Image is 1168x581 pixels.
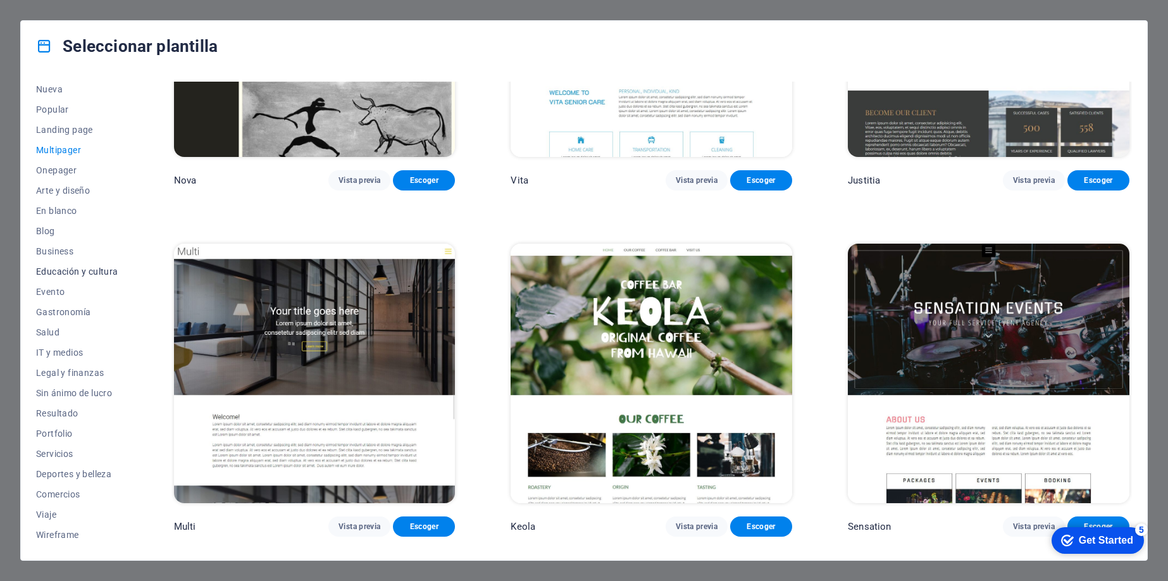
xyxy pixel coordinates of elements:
span: Portfolio [36,428,118,439]
span: IT y medios [36,347,118,358]
button: Nueva [36,79,118,99]
button: Business [36,241,118,261]
button: Multipager [36,140,118,160]
span: Popular [36,104,118,115]
button: Landing page [36,120,118,140]
span: Nueva [36,84,118,94]
button: Escoger [393,516,455,537]
span: Vista previa [1013,175,1055,185]
button: Deportes y belleza [36,464,118,484]
button: IT y medios [36,342,118,363]
button: En blanco [36,201,118,221]
span: Deportes y belleza [36,469,118,479]
span: Escoger [740,175,782,185]
button: Escoger [393,170,455,191]
img: Sensation [848,244,1129,503]
span: Evento [36,287,118,297]
div: Get Started 5 items remaining, 0% complete [10,6,103,33]
h4: Seleccionar plantilla [36,36,218,56]
span: Gastronomía [36,307,118,317]
span: Multipager [36,145,118,155]
p: Vita [511,174,528,187]
button: Arte y diseño [36,180,118,201]
button: Vista previa [666,516,728,537]
span: En blanco [36,206,118,216]
button: Vista previa [1003,170,1065,191]
button: Vista previa [666,170,728,191]
span: Resultado [36,408,118,418]
button: Educación y cultura [36,261,118,282]
p: Nova [174,174,197,187]
button: Portfolio [36,423,118,444]
button: Wireframe [36,525,118,545]
p: Sensation [848,520,891,533]
span: Comercios [36,489,118,499]
button: Comercios [36,484,118,504]
p: Justitia [848,174,880,187]
span: Vista previa [339,175,380,185]
button: Vista previa [1003,516,1065,537]
button: Legal y finanzas [36,363,118,383]
span: Wireframe [36,530,118,540]
p: Keola [511,520,535,533]
span: Vista previa [339,522,380,532]
button: Blog [36,221,118,241]
button: Escoger [730,516,792,537]
span: Vista previa [676,522,718,532]
button: Popular [36,99,118,120]
span: Legal y finanzas [36,368,118,378]
span: Escoger [403,522,445,532]
span: Educación y cultura [36,266,118,277]
button: Sin ánimo de lucro [36,383,118,403]
span: Landing page [36,125,118,135]
span: Vista previa [1013,522,1055,532]
button: Escoger [1067,170,1129,191]
span: Business [36,246,118,256]
span: Escoger [403,175,445,185]
div: Get Started [37,14,92,25]
button: Viaje [36,504,118,525]
button: Resultado [36,403,118,423]
button: Escoger [1067,516,1129,537]
p: Multi [174,520,196,533]
span: Onepager [36,165,118,175]
span: Salud [36,327,118,337]
button: Servicios [36,444,118,464]
span: Servicios [36,449,118,459]
button: Vista previa [328,170,390,191]
button: Gastronomía [36,302,118,322]
span: Arte y diseño [36,185,118,196]
button: Onepager [36,160,118,180]
button: Vista previa [328,516,390,537]
span: Viaje [36,509,118,520]
button: Escoger [730,170,792,191]
span: Escoger [740,522,782,532]
button: Evento [36,282,118,302]
span: Sin ánimo de lucro [36,388,118,398]
button: Salud [36,322,118,342]
span: Vista previa [676,175,718,185]
span: Escoger [1078,175,1119,185]
img: Keola [511,244,792,503]
span: Blog [36,226,118,236]
div: 5 [94,3,106,15]
img: Multi [174,244,456,503]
